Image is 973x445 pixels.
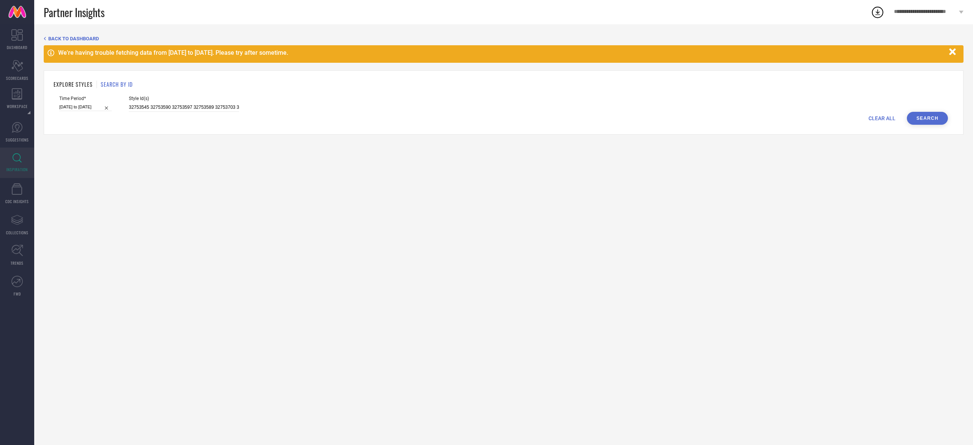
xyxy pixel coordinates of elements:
[6,167,28,172] span: INSPIRATION
[907,112,948,125] button: Search
[101,80,133,88] h1: SEARCH BY ID
[7,103,28,109] span: WORKSPACE
[59,96,112,101] span: Time Period*
[58,49,945,56] div: We're having trouble fetching data from [DATE] to [DATE]. Please try after sometime.
[871,5,884,19] div: Open download list
[6,230,29,235] span: COLLECTIONS
[14,291,21,297] span: FWD
[7,44,27,50] span: DASHBOARD
[44,5,105,20] span: Partner Insights
[48,36,99,41] span: BACK TO DASHBOARD
[11,260,24,266] span: TRENDS
[5,199,29,204] span: CDC INSIGHTS
[59,103,112,111] input: Select time period
[6,75,29,81] span: SCORECARDS
[44,36,963,41] div: Back TO Dashboard
[6,137,29,143] span: SUGGESTIONS
[129,103,239,112] input: Enter comma separated style ids e.g. 12345, 67890
[868,115,895,121] span: CLEAR ALL
[54,80,93,88] h1: EXPLORE STYLES
[129,96,239,101] span: Style Id(s)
